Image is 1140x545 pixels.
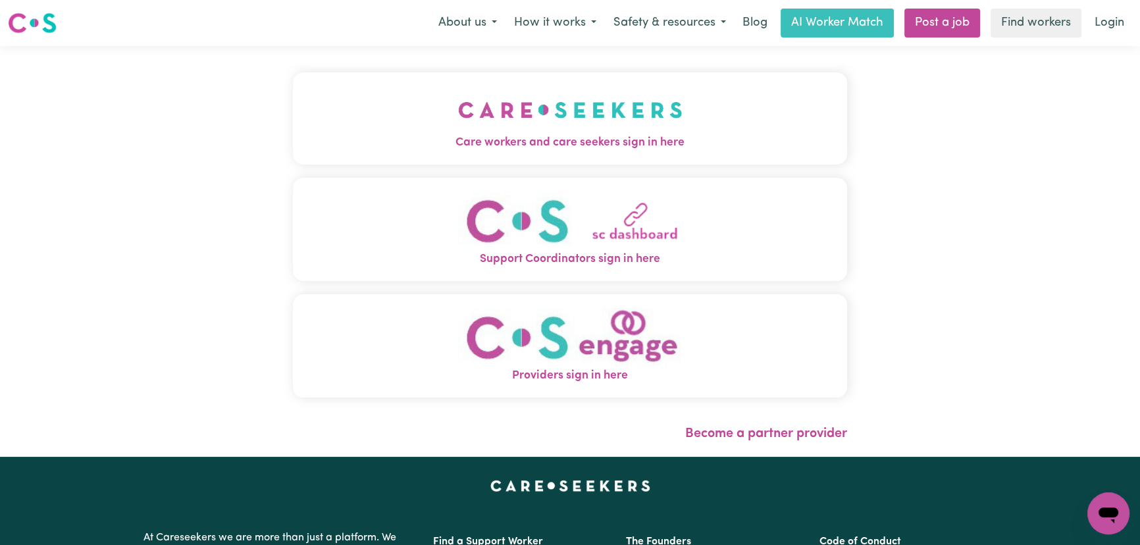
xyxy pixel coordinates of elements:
[1087,492,1129,534] iframe: Button to launch messaging window
[8,11,57,35] img: Careseekers logo
[1087,9,1132,38] a: Login
[293,367,847,384] span: Providers sign in here
[904,9,980,38] a: Post a job
[991,9,1081,38] a: Find workers
[293,294,847,398] button: Providers sign in here
[781,9,894,38] a: AI Worker Match
[490,480,650,491] a: Careseekers home page
[293,72,847,165] button: Care workers and care seekers sign in here
[293,178,847,281] button: Support Coordinators sign in here
[605,9,735,37] button: Safety & resources
[293,251,847,268] span: Support Coordinators sign in here
[8,8,57,38] a: Careseekers logo
[293,134,847,151] span: Care workers and care seekers sign in here
[735,9,775,38] a: Blog
[505,9,605,37] button: How it works
[430,9,505,37] button: About us
[685,427,847,440] a: Become a partner provider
